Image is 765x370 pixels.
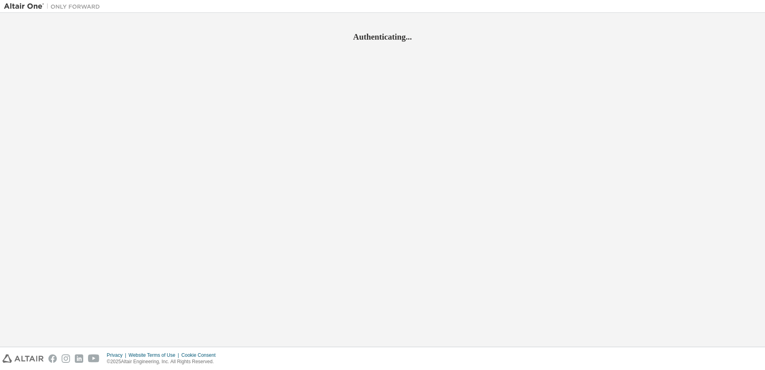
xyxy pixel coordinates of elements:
div: Cookie Consent [181,352,220,358]
h2: Authenticating... [4,32,761,42]
img: linkedin.svg [75,354,83,363]
div: Website Terms of Use [128,352,181,358]
img: Altair One [4,2,104,10]
img: facebook.svg [48,354,57,363]
img: youtube.svg [88,354,100,363]
img: altair_logo.svg [2,354,44,363]
div: Privacy [107,352,128,358]
p: © 2025 Altair Engineering, Inc. All Rights Reserved. [107,358,220,365]
img: instagram.svg [62,354,70,363]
